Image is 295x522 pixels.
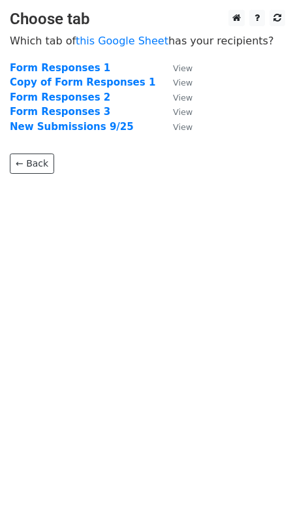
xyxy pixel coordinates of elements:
[173,78,193,88] small: View
[10,106,110,118] a: Form Responses 3
[10,76,155,88] a: Copy of Form Responses 1
[160,106,193,118] a: View
[173,122,193,132] small: View
[160,91,193,103] a: View
[10,154,54,174] a: ← Back
[10,34,285,48] p: Which tab of has your recipients?
[10,91,110,103] a: Form Responses 2
[160,121,193,133] a: View
[10,62,110,74] a: Form Responses 1
[10,10,285,29] h3: Choose tab
[173,107,193,117] small: View
[173,93,193,103] small: View
[160,76,193,88] a: View
[160,62,193,74] a: View
[10,121,134,133] a: New Submissions 9/25
[76,35,168,47] a: this Google Sheet
[173,63,193,73] small: View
